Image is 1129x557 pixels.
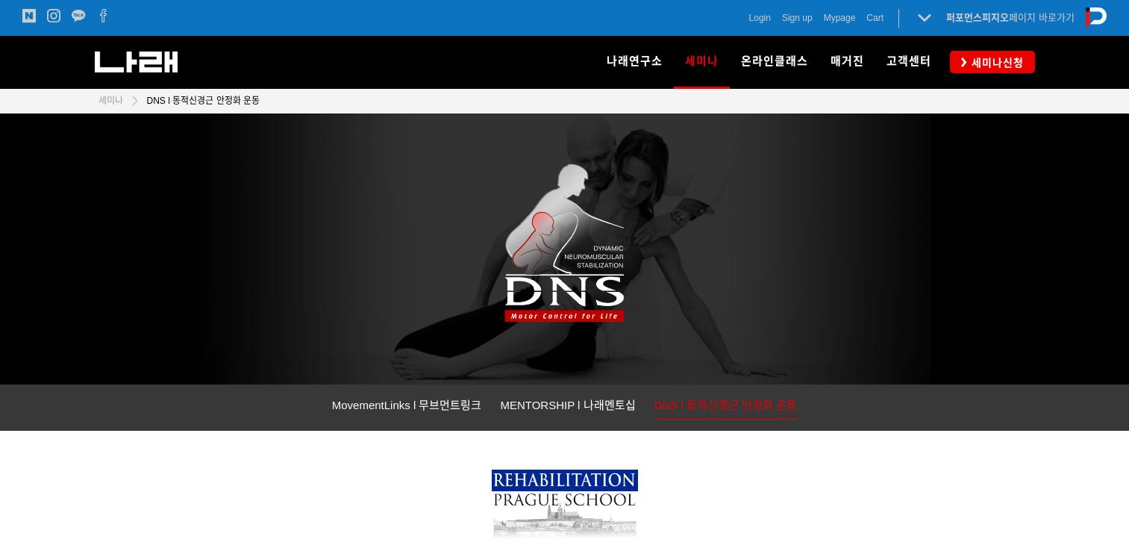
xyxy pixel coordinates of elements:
[654,396,798,420] a: DNS l 동적신경근 안정화 운동
[685,49,719,73] span: 세미나
[654,399,798,411] span: DNS l 동적신경근 안정화 운동
[946,12,1075,23] a: 퍼포먼스피지오페이지 바로가기
[866,10,884,25] a: Cart
[332,399,482,411] span: MovementLinks l 무브먼트링크
[98,93,123,108] a: 세미나
[607,55,663,68] span: 나래연구소
[950,51,1035,72] a: 세미나신청
[749,10,771,25] a: Login
[730,36,819,88] a: 온라인클래스
[946,12,1009,23] strong: 퍼포먼스피지오
[741,55,808,68] span: 온라인클래스
[831,55,864,68] span: 매거진
[595,36,674,88] a: 나래연구소
[782,10,813,25] a: Sign up
[967,55,1024,70] span: 세미나신청
[819,36,875,88] a: 매거진
[147,96,260,106] span: DNS l 동적신경근 안정화 운동
[674,36,730,88] a: 세미나
[140,93,260,108] a: DNS l 동적신경근 안정화 운동
[824,10,856,25] a: Mypage
[500,396,635,419] a: MENTORSHIP l 나래멘토십
[332,396,482,419] a: MovementLinks l 무브먼트링크
[886,55,931,68] span: 고객센터
[98,96,123,106] span: 세미나
[875,36,942,88] a: 고객센터
[500,399,635,411] span: MENTORSHIP l 나래멘토십
[492,470,638,547] img: 7bd3899b73cc6.png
